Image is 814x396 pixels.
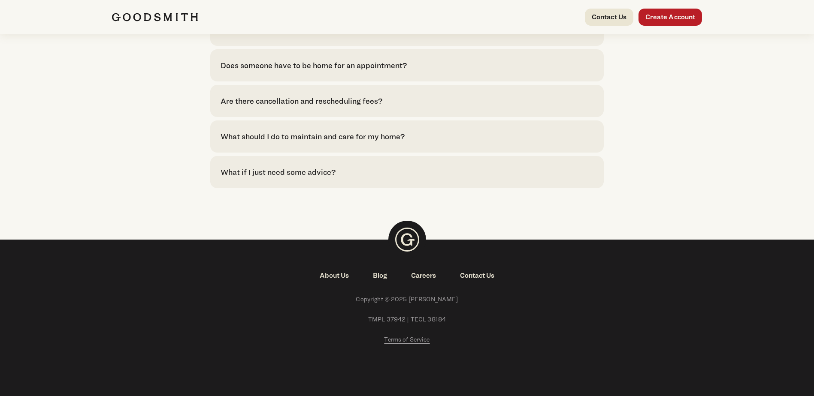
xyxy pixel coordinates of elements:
a: Create Account [638,9,702,26]
a: Contact Us [585,9,634,26]
div: What should I do to maintain and care for my home? [221,131,405,142]
a: Contact Us [448,270,506,281]
span: TMPL 37942 | TECL 38184 [112,315,702,324]
div: What if I just need some advice? [221,166,336,178]
a: About Us [308,270,361,281]
span: Terms of Service [384,336,430,343]
span: Copyright © 2025 [PERSON_NAME] [112,294,702,304]
a: Careers [399,270,448,281]
a: Blog [361,270,399,281]
a: Terms of Service [384,335,430,345]
div: Are there cancellation and rescheduling fees? [221,95,382,107]
div: Does someone have to be home for an appointment? [221,60,407,71]
img: Goodsmith [112,13,198,21]
img: Goodsmith Logo [388,221,426,258]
